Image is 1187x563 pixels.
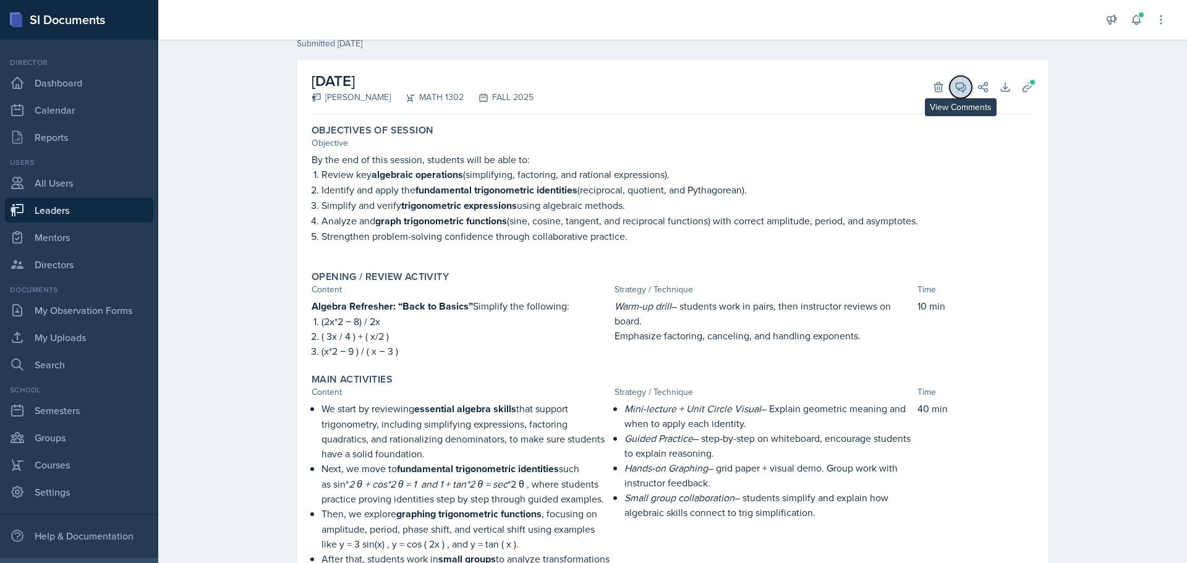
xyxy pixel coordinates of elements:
label: Opening / Review Activity [312,271,449,283]
div: Content [312,386,610,399]
a: Groups [5,425,153,450]
p: Next, we move to such as sin⁡* *⁡2 θ , where students practice proving identities step by step th... [321,461,610,506]
a: Leaders [5,198,153,222]
button: View Comments [950,76,972,98]
label: Objectives of Session [312,124,433,137]
p: ( 3x / 4 ) + ( x/2 ) [321,329,610,344]
strong: graph trigonometric functions [375,214,507,228]
div: Documents [5,284,153,295]
p: – step-by-step on whiteboard, encourage students to explain reasoning. [624,431,913,460]
strong: trigonometric expressions [401,198,517,213]
em: Mini-lecture + Unit Circle Visual [624,402,761,415]
p: – Explain geometric meaning and when to apply each identity. [624,401,913,431]
div: Time [917,283,1034,296]
a: My Uploads [5,325,153,350]
strong: algebraic operations [372,167,463,182]
div: Content [312,283,610,296]
a: Dashboard [5,70,153,95]
p: – grid paper + visual demo. Group work with instructor feedback. [624,460,913,490]
a: My Observation Forms [5,298,153,323]
p: Simplify and verify using algebraic methods. [321,198,1034,213]
em: Small group collaboration [624,491,734,504]
div: Strategy / Technique [615,386,913,399]
a: Calendar [5,98,153,122]
p: Review key (simplifying, factoring, and rational expressions). [321,167,1034,182]
h2: [DATE] [312,70,534,92]
div: [PERSON_NAME] [312,91,391,104]
em: 2 θ + cos⁡*2 θ = 1 and 1 + tan⁡*2 θ = sec [349,477,508,491]
a: Settings [5,480,153,504]
div: School [5,384,153,396]
div: Help & Documentation [5,523,153,548]
div: Users [5,157,153,168]
p: Then, we explore , focusing on amplitude, period, phase shift, and vertical shift using examples ... [321,506,610,551]
strong: fundamental trigonometric identities [415,183,577,197]
div: FALL 2025 [464,91,534,104]
div: Director [5,57,153,68]
strong: graphing trigonometric functions [396,507,542,521]
label: Main Activities [312,373,393,386]
a: Directors [5,252,153,277]
em: Hands-on Graphing [624,461,708,475]
div: MATH 1302 [391,91,464,104]
a: All Users [5,171,153,195]
div: Submitted [DATE] [297,37,1049,50]
a: Search [5,352,153,377]
p: – students work in pairs, then instructor reviews on board. [615,298,913,328]
strong: essential algebra skills [414,402,516,416]
div: Time [917,386,1034,399]
p: 10 min [917,298,1034,313]
strong: fundamental trigonometric identities [397,462,559,476]
p: (x*2 − 9 ) / ( x − 3 ) [321,344,610,358]
p: (2x*2 − 8) / 2x [321,314,610,329]
a: Reports [5,125,153,150]
a: Courses [5,452,153,477]
p: Analyze and (sine, cosine, tangent, and reciprocal functions) with correct amplitude, period, and... [321,213,1034,229]
p: – students simplify and explain how algebraic skills connect to trig simplification. [624,490,913,520]
p: 40 min [917,401,1034,416]
div: Strategy / Technique [615,283,913,296]
strong: Algebra Refresher: “Back to Basics” [312,299,473,313]
div: Objective [312,137,1034,150]
em: Guided Practice [624,431,693,445]
p: Strengthen problem-solving confidence through collaborative practice. [321,229,1034,243]
em: Warm-up drill [615,299,671,313]
a: Mentors [5,225,153,250]
p: Identify and apply the (reciprocal, quotient, and Pythagorean). [321,182,1034,198]
p: Simplify the following: [312,298,610,314]
p: By the end of this session, students will be able to: [312,152,1034,167]
p: We start by reviewing that support trigonometry, including simplifying expressions, factoring qua... [321,401,610,461]
p: Emphasize factoring, canceling, and handling exponents. [615,328,913,343]
a: Semesters [5,398,153,423]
